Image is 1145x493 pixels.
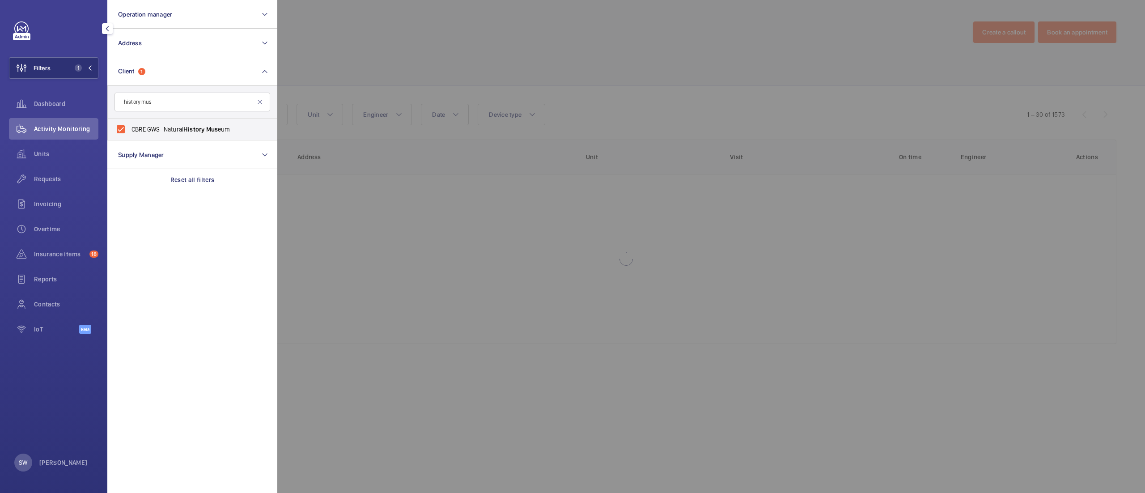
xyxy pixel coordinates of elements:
[39,458,88,467] p: [PERSON_NAME]
[79,325,91,334] span: Beta
[34,250,86,259] span: Insurance items
[34,325,79,334] span: IoT
[9,57,98,79] button: Filters1
[34,200,98,208] span: Invoicing
[75,64,82,72] span: 1
[34,99,98,108] span: Dashboard
[34,64,51,72] span: Filters
[19,458,27,467] p: SW
[34,225,98,234] span: Overtime
[34,300,98,309] span: Contacts
[34,124,98,133] span: Activity Monitoring
[89,251,98,258] span: 18
[34,174,98,183] span: Requests
[34,275,98,284] span: Reports
[34,149,98,158] span: Units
